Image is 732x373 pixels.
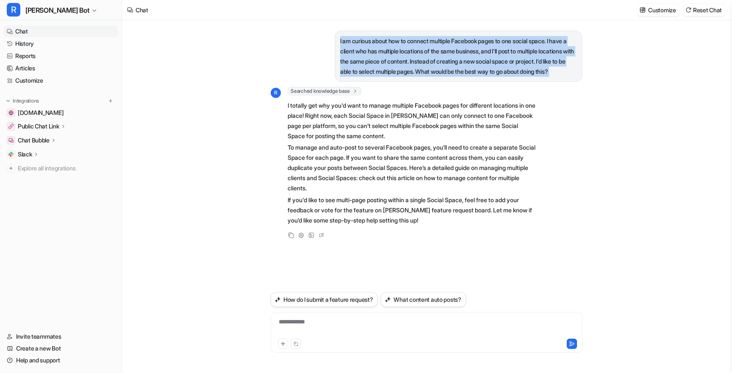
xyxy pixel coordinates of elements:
[7,164,15,173] img: explore all integrations
[288,142,535,193] p: To manage and auto-post to several Facebook pages, you’ll need to create a separate Social Space ...
[3,50,118,62] a: Reports
[25,4,89,16] span: [PERSON_NAME] Bot
[18,122,59,131] p: Public Chat Link
[3,354,118,366] a: Help and support
[3,75,118,86] a: Customize
[108,98,114,104] img: menu_add.svg
[3,38,118,50] a: History
[381,292,466,307] button: What content auto posts?
[648,6,676,14] p: Customize
[683,4,725,16] button: Reset Chat
[637,4,679,16] button: Customize
[8,138,14,143] img: Chat Bubble
[8,110,14,115] img: getrella.com
[5,98,11,104] img: expand menu
[685,7,691,13] img: reset
[3,342,118,354] a: Create a new Bot
[340,36,577,77] p: I am curious about how to connect multiple Facebook pages to one social space. I have a client wh...
[640,7,646,13] img: customize
[3,97,42,105] button: Integrations
[271,292,377,307] button: How do I submit a feature request?
[3,331,118,342] a: Invite teammates
[18,109,64,117] span: [DOMAIN_NAME]
[288,195,535,225] p: If you'd like to see multi-page posting within a single Social Space, feel free to add your feedb...
[7,3,20,17] span: R
[3,162,118,174] a: Explore all integrations
[3,25,118,37] a: Chat
[271,88,281,98] span: R
[18,161,115,175] span: Explore all integrations
[18,136,50,145] p: Chat Bubble
[288,100,535,141] p: I totally get why you'd want to manage multiple Facebook pages for different locations in one pla...
[288,87,361,95] span: Searched knowledge base
[136,6,148,14] div: Chat
[18,150,32,159] p: Slack
[13,97,39,104] p: Integrations
[8,152,14,157] img: Slack
[3,107,118,119] a: getrella.com[DOMAIN_NAME]
[8,124,14,129] img: Public Chat Link
[3,62,118,74] a: Articles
